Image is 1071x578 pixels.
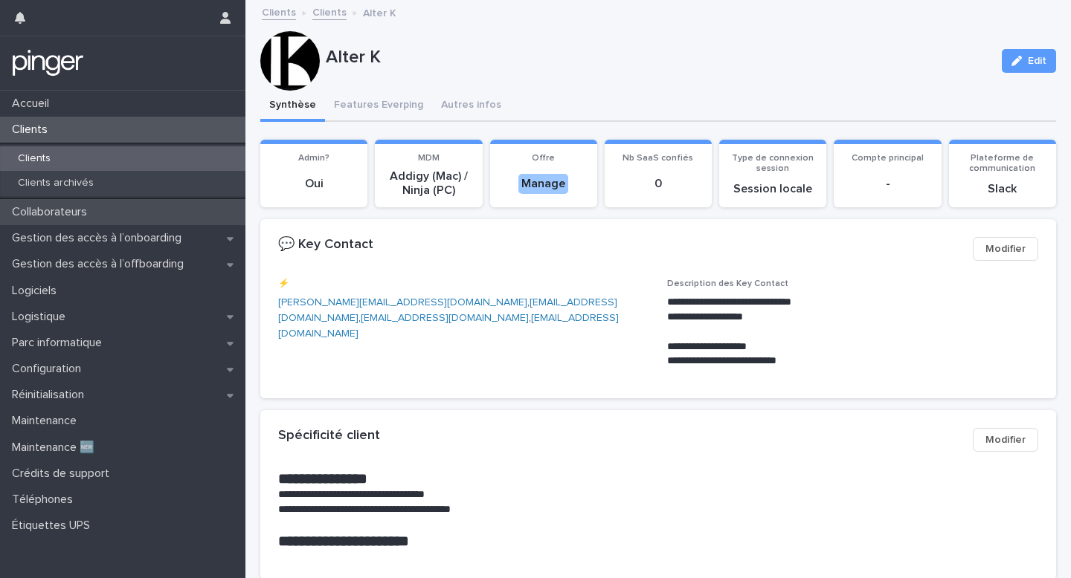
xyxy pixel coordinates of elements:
p: Maintenance 🆕 [6,441,106,455]
p: Gestion des accès à l’onboarding [6,231,193,245]
h2: 💬 Key Contact [278,237,373,253]
p: Clients [6,123,59,137]
p: Oui [269,177,358,191]
h2: Spécificité client [278,428,380,444]
p: Logistique [6,310,77,324]
span: Compte principal [852,154,924,163]
p: Session locale [728,182,817,196]
p: Gestion des accès à l’offboarding [6,257,196,271]
p: Étiquettes UPS [6,519,102,533]
button: Modifier [973,428,1038,452]
p: , , , [278,295,649,341]
img: mTgBEunGTSyRkCgitkcU [12,48,84,78]
p: 0 [614,177,703,191]
span: Description des Key Contact [667,279,788,288]
a: [EMAIL_ADDRESS][DOMAIN_NAME] [278,297,617,323]
button: Autres infos [432,91,510,122]
span: Modifier [985,241,1026,256]
a: [EMAIL_ADDRESS][DOMAIN_NAME] [278,313,619,339]
a: Clients [312,3,347,20]
span: Edit [1028,56,1046,66]
span: Admin? [298,154,329,163]
p: Alter K [363,4,396,20]
span: ⚡️ [278,279,289,288]
button: Modifier [973,237,1038,261]
a: [EMAIL_ADDRESS][DOMAIN_NAME] [361,313,529,323]
a: [PERSON_NAME][EMAIL_ADDRESS][DOMAIN_NAME] [278,297,527,308]
button: Features Everping [325,91,432,122]
span: Plateforme de communication [969,154,1035,173]
p: Slack [958,182,1047,196]
p: Alter K [326,47,990,68]
span: Type de connexion session [732,154,814,173]
button: Edit [1002,49,1056,73]
p: - [843,177,932,191]
p: Réinitialisation [6,388,96,402]
button: Synthèse [260,91,325,122]
p: Configuration [6,362,93,376]
div: Manage [518,174,568,194]
span: Modifier [985,432,1026,447]
p: Addigy (Mac) / Ninja (PC) [384,169,473,198]
p: Parc informatique [6,336,114,350]
p: Clients [6,152,62,165]
p: Téléphones [6,493,85,507]
p: Accueil [6,97,61,111]
p: Crédits de support [6,467,121,481]
p: Logiciels [6,284,68,298]
p: Clients archivés [6,177,106,189]
p: Maintenance [6,414,89,428]
span: MDM [418,154,440,163]
a: Clients [262,3,296,20]
span: Offre [532,154,555,163]
p: Collaborateurs [6,205,99,219]
span: Nb SaaS confiés [623,154,693,163]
